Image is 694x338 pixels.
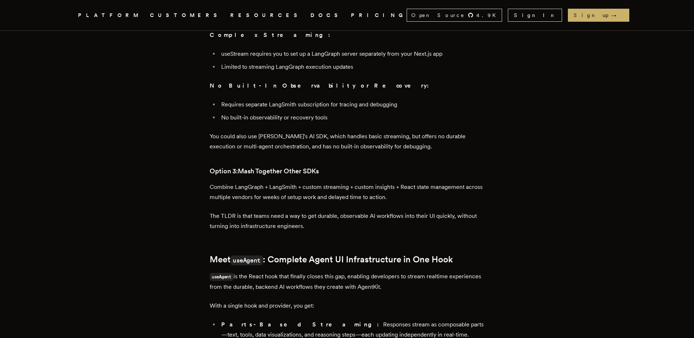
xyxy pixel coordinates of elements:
[411,12,465,19] span: Open Source
[210,211,484,231] p: The TLDR is that teams need a way to get durable, observable AI workflows into their UI quickly, ...
[210,254,484,266] h2: Meet : Complete Agent UI Infrastructure in One Hook
[210,301,484,311] p: With a single hook and provider, you get:
[219,113,484,123] li: No built-in observability or recovery tools
[221,321,383,328] strong: Parts-Based Streaming:
[210,82,433,89] strong: No Built-In Observability or Recovery:
[210,271,484,292] p: is the React hook that finally closes this gap, enabling developers to stream realtime experience...
[210,131,484,152] p: You could also use [PERSON_NAME]'s AI SDK, which handles basic streaming, but offers no durable e...
[230,11,302,20] button: RESOURCES
[508,9,562,22] a: Sign In
[476,12,500,19] span: 4.9 K
[231,255,263,265] code: useAgent
[219,100,484,110] li: Requires separate LangSmith subscription for tracing and debugging
[219,49,484,59] li: useStream requires you to set up a LangGraph server separately from your Next.js app
[78,11,141,20] button: PLATFORM
[219,62,484,72] li: Limited to streaming LangGraph execution updates
[310,11,342,20] a: DOCS
[351,11,407,20] a: PRICING
[568,9,629,22] a: Sign up
[210,273,234,281] code: useAgent
[210,182,484,202] p: Combine LangGraph + LangSmith + custom streaming + custom insights + React state management acros...
[238,167,319,175] strong: Mash Together Other SDKs
[150,11,222,20] a: CUSTOMERS
[611,12,624,19] span: →
[210,166,484,176] h3: Option 3:
[210,31,334,38] strong: Complex Streaming:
